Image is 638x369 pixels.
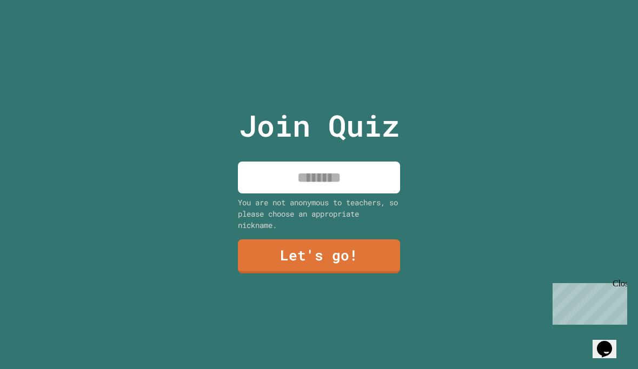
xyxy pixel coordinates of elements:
iframe: chat widget [548,279,627,325]
div: You are not anonymous to teachers, so please choose an appropriate nickname. [238,197,400,231]
a: Let's go! [238,239,400,273]
iframe: chat widget [593,326,627,358]
p: Join Quiz [239,103,400,148]
div: Chat with us now!Close [4,4,75,69]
